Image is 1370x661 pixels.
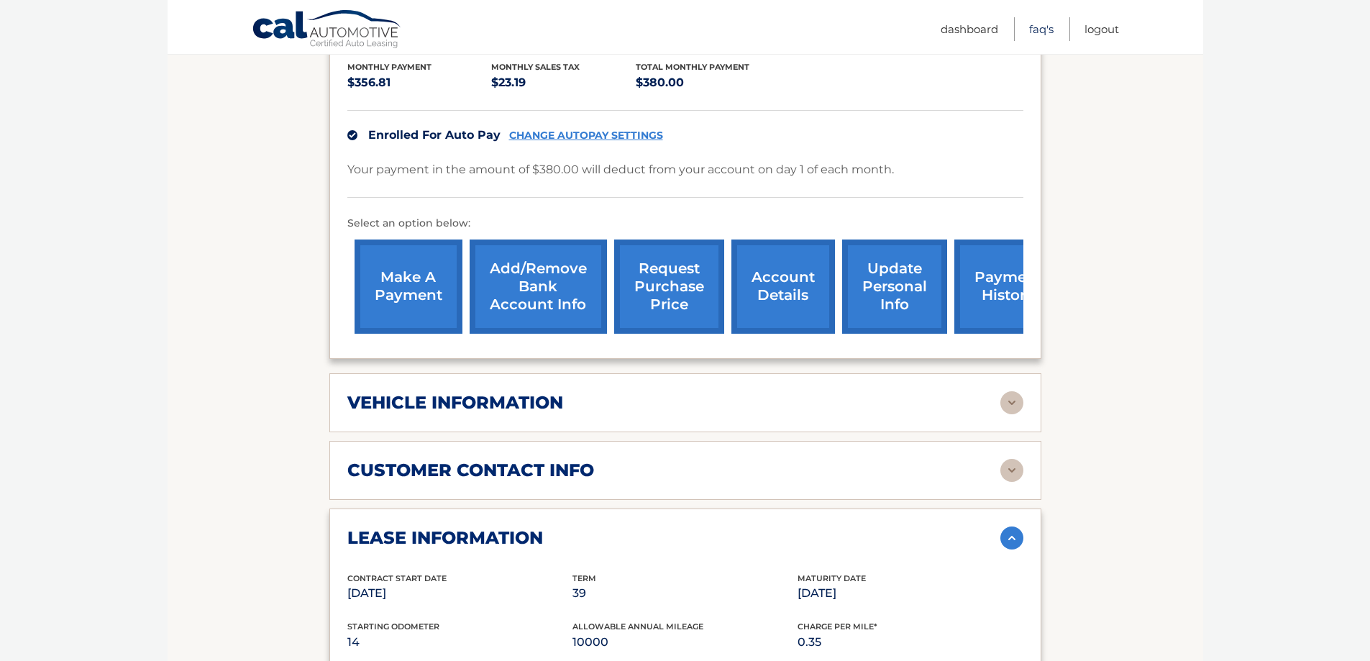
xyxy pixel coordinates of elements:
[798,583,1023,603] p: [DATE]
[347,392,563,414] h2: vehicle information
[252,9,403,51] a: Cal Automotive
[731,240,835,334] a: account details
[572,621,703,632] span: Allowable Annual Mileage
[347,62,431,72] span: Monthly Payment
[470,240,607,334] a: Add/Remove bank account info
[798,632,1023,652] p: 0.35
[1000,459,1023,482] img: accordion-rest.svg
[491,62,580,72] span: Monthly sales Tax
[1000,526,1023,550] img: accordion-active.svg
[347,130,357,140] img: check.svg
[347,160,894,180] p: Your payment in the amount of $380.00 will deduct from your account on day 1 of each month.
[636,62,749,72] span: Total Monthly Payment
[491,73,636,93] p: $23.19
[355,240,462,334] a: make a payment
[347,583,572,603] p: [DATE]
[347,632,572,652] p: 14
[347,215,1023,232] p: Select an option below:
[941,17,998,41] a: Dashboard
[1029,17,1054,41] a: FAQ's
[347,573,447,583] span: Contract Start Date
[614,240,724,334] a: request purchase price
[954,240,1062,334] a: payment history
[636,73,780,93] p: $380.00
[1084,17,1119,41] a: Logout
[798,573,866,583] span: Maturity Date
[572,632,798,652] p: 10000
[347,73,492,93] p: $356.81
[572,573,596,583] span: Term
[1000,391,1023,414] img: accordion-rest.svg
[347,621,439,632] span: Starting Odometer
[798,621,877,632] span: Charge Per Mile*
[347,460,594,481] h2: customer contact info
[842,240,947,334] a: update personal info
[347,527,543,549] h2: lease information
[509,129,663,142] a: CHANGE AUTOPAY SETTINGS
[368,128,501,142] span: Enrolled For Auto Pay
[572,583,798,603] p: 39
